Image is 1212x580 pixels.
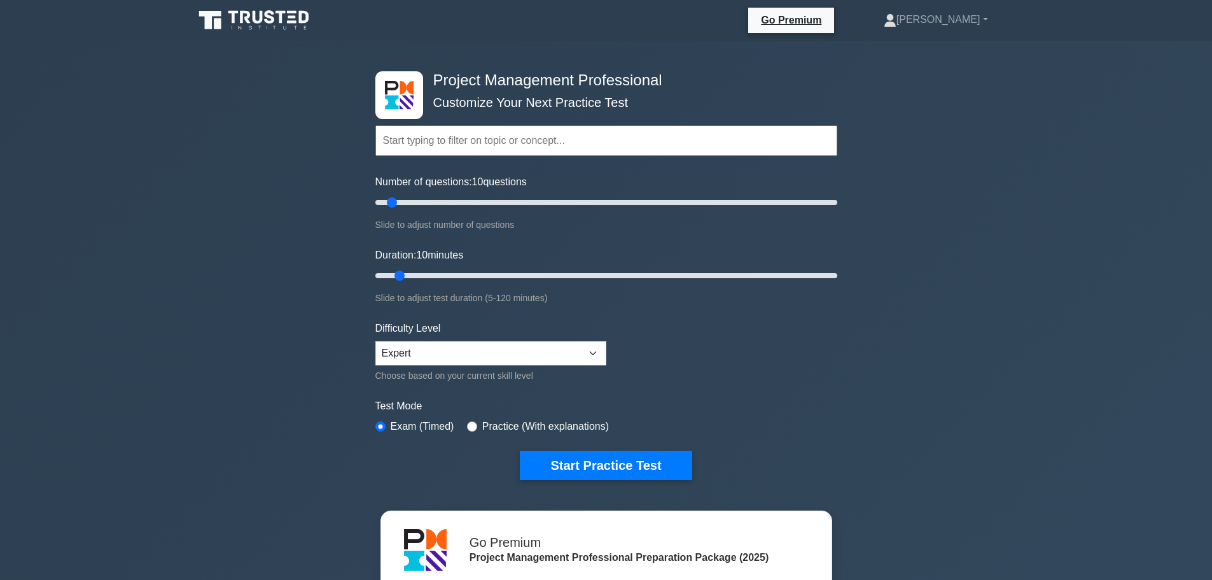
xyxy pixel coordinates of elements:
[375,217,837,232] div: Slide to adjust number of questions
[520,451,692,480] button: Start Practice Test
[472,176,484,187] span: 10
[375,174,527,190] label: Number of questions: questions
[391,419,454,434] label: Exam (Timed)
[375,125,837,156] input: Start typing to filter on topic or concept...
[375,399,837,414] label: Test Mode
[482,419,609,434] label: Practice (With explanations)
[428,71,775,90] h4: Project Management Professional
[753,12,829,28] a: Go Premium
[375,290,837,306] div: Slide to adjust test duration (5-120 minutes)
[375,368,606,383] div: Choose based on your current skill level
[853,7,1019,32] a: [PERSON_NAME]
[375,248,464,263] label: Duration: minutes
[416,250,428,260] span: 10
[375,321,441,336] label: Difficulty Level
